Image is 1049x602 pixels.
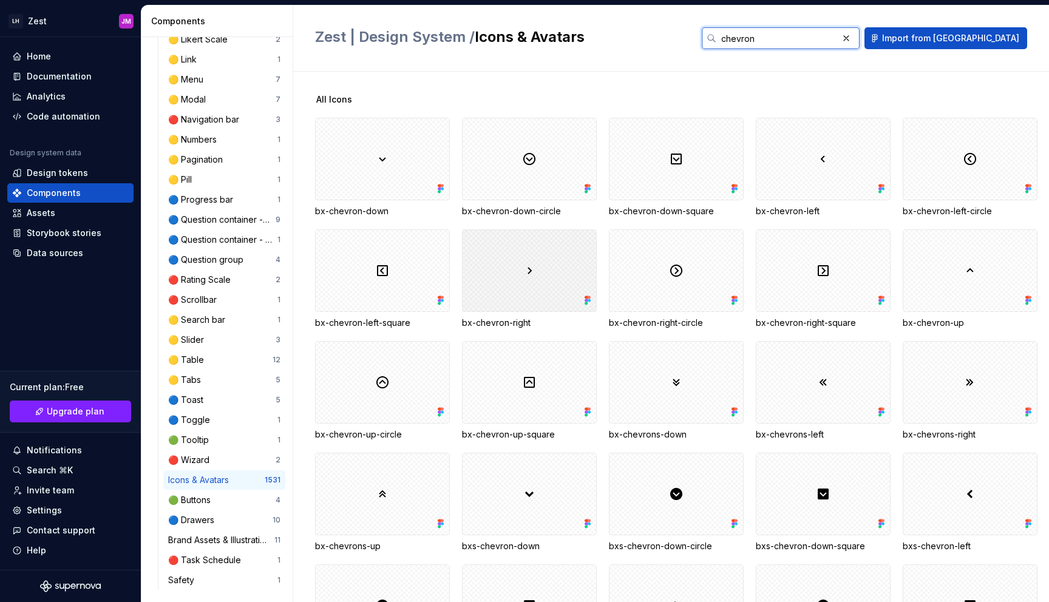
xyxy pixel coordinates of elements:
div: bx-chevron-left-square [315,317,450,329]
div: bx-chevron-down-square [609,118,744,217]
a: Assets [7,203,134,223]
div: bx-chevrons-up [315,453,450,552]
div: Components [151,15,288,27]
div: 1 [277,295,280,305]
div: 1 [277,55,280,64]
div: 🟡 Tabs [168,374,206,386]
svg: Supernova Logo [40,580,101,592]
div: bxs-chevron-down [462,540,597,552]
div: bx-chevrons-left [756,341,891,441]
div: Assets [27,207,55,219]
div: bx-chevron-up [903,229,1037,329]
div: 10 [273,515,280,525]
a: 🟡 Link1 [163,50,285,69]
a: 🟡 Modal7 [163,90,285,109]
a: Code automation [7,107,134,126]
a: Brand Assets & Illustrations11 [163,530,285,550]
div: bx-chevrons-right [903,341,1037,441]
div: bx-chevron-down [315,118,450,217]
div: 2 [276,35,280,44]
div: bx-chevron-right-circle [609,317,744,329]
div: Code automation [27,110,100,123]
div: bx-chevron-down-square [609,205,744,217]
div: Icons & Avatars [168,474,234,486]
a: Safety1 [163,570,285,590]
div: bx-chevrons-down [609,428,744,441]
div: bx-chevron-left-circle [903,118,1037,217]
div: Design tokens [27,167,88,179]
div: 3 [276,335,280,345]
a: 🔴 Rating Scale2 [163,270,285,289]
div: bx-chevron-down-circle [462,118,597,217]
div: 🟡 Slider [168,334,209,346]
div: bx-chevron-up-square [462,341,597,441]
div: 🟡 Modal [168,93,211,106]
div: 9 [276,215,280,225]
a: Components [7,183,134,203]
div: bx-chevron-left [756,205,891,217]
a: 🔵 Toggle1 [163,410,285,430]
div: 🔵 Question container - Dashboard [168,214,276,226]
div: bx-chevrons-up [315,540,450,552]
a: 🔴 Scrollbar1 [163,290,285,309]
a: 🟡 Search bar1 [163,310,285,330]
a: 🟢 Buttons4 [163,490,285,510]
a: 🔵 Toast5 [163,390,285,410]
div: bx-chevron-up-square [462,428,597,441]
div: bx-chevrons-right [903,428,1037,441]
div: 5 [276,375,280,385]
div: bx-chevron-down-circle [462,205,597,217]
div: 1 [277,175,280,184]
a: 🟡 Likert Scale2 [163,30,285,49]
div: 7 [276,95,280,104]
div: 🟡 Pagination [168,154,228,166]
div: Components [27,187,81,199]
div: bxs-chevron-down-square [756,540,891,552]
div: 1 [277,435,280,445]
div: Invite team [27,484,74,496]
div: bx-chevrons-down [609,341,744,441]
span: Upgrade plan [47,405,104,418]
div: bxs-chevron-left [903,540,1037,552]
a: Invite team [7,481,134,500]
div: 12 [273,355,280,365]
div: bxs-chevron-down-circle [609,453,744,552]
div: bxs-chevron-down-square [756,453,891,552]
div: Zest [28,15,47,27]
div: 🔵 Question group [168,254,248,266]
div: bxs-chevron-left [903,453,1037,552]
a: 🟢 Tooltip1 [163,430,285,450]
a: 🟡 Slider3 [163,330,285,350]
div: 1 [277,315,280,325]
a: 🔵 Drawers10 [163,510,285,530]
a: Storybook stories [7,223,134,243]
div: 🟡 Link [168,53,202,66]
a: 🟡 Pill1 [163,170,285,189]
div: bx-chevron-down [315,205,450,217]
div: 🟡 Numbers [168,134,222,146]
div: Storybook stories [27,227,101,239]
a: Design tokens [7,163,134,183]
div: 🔵 Progress bar [168,194,238,206]
button: Search ⌘K [7,461,134,480]
div: 🟡 Table [168,354,209,366]
div: bx-chevrons-left [756,428,891,441]
div: bxs-chevron-down-circle [609,540,744,552]
a: 🔵 Question group4 [163,250,285,269]
div: JM [121,16,131,26]
input: Search in components... [716,27,838,49]
a: 🔵 Progress bar1 [163,190,285,209]
div: 1 [277,415,280,425]
div: 1531 [265,475,280,485]
a: 🟡 Pagination1 [163,150,285,169]
button: Notifications [7,441,134,460]
a: 🟡 Menu7 [163,70,285,89]
div: Design system data [10,148,81,158]
div: 1 [277,135,280,144]
div: bx-chevron-up-circle [315,341,450,441]
span: All Icons [316,93,352,106]
a: Home [7,47,134,66]
div: bx-chevron-left-square [315,229,450,329]
div: 2 [276,275,280,285]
